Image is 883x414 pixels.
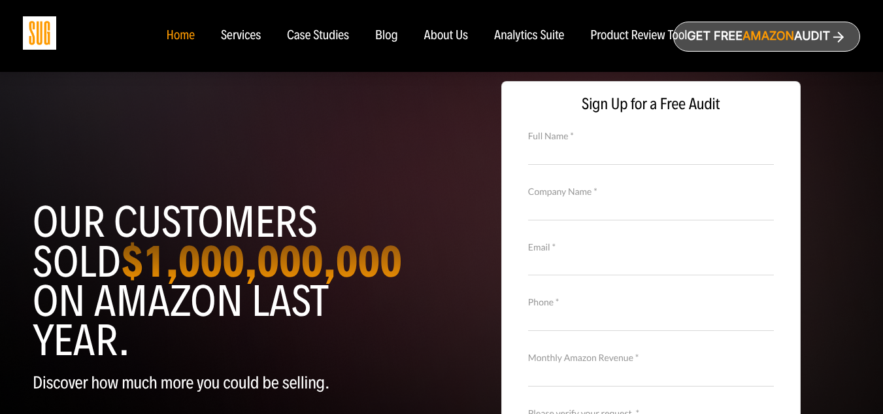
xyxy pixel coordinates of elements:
input: Monthly Amazon Revenue * [528,364,774,387]
img: Sug [23,16,56,50]
label: Email * [528,240,774,254]
span: Sign Up for a Free Audit [515,95,787,114]
a: Case Studies [287,29,349,43]
a: Services [221,29,261,43]
a: Blog [375,29,398,43]
input: Email * [528,252,774,275]
a: About Us [424,29,469,43]
a: Product Review Tool [590,29,687,43]
label: Full Name * [528,129,774,143]
input: Company Name * [528,197,774,220]
label: Company Name * [528,184,774,199]
input: Contact Number * [528,308,774,331]
label: Phone * [528,295,774,309]
span: Amazon [742,29,794,43]
label: Monthly Amazon Revenue * [528,351,774,365]
h1: Our customers sold on Amazon last year. [33,203,432,360]
a: Analytics Suite [494,29,564,43]
input: Full Name * [528,141,774,164]
a: Home [166,29,194,43]
strong: $1,000,000,000 [121,235,402,288]
a: Get freeAmazonAudit [673,22,860,52]
p: Discover how much more you could be selling. [33,373,432,392]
